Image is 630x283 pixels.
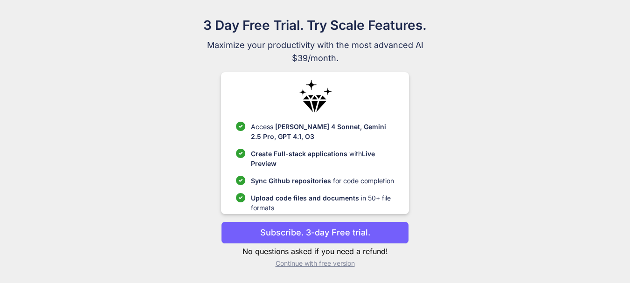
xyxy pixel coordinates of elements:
p: Access [251,122,394,141]
span: Maximize your productivity with the most advanced AI [159,39,472,52]
span: Create Full-stack applications [251,150,349,158]
span: Upload code files and documents [251,194,359,202]
p: for code completion [251,176,394,186]
h1: 3 Day Free Trial. Try Scale Features. [159,15,472,35]
img: checklist [236,149,245,158]
span: Sync Github repositories [251,177,331,185]
img: checklist [236,122,245,131]
img: checklist [236,193,245,202]
p: Continue with free version [221,259,409,268]
p: with [251,149,394,168]
p: Subscribe. 3-day Free trial. [260,226,370,239]
p: No questions asked if you need a refund! [221,246,409,257]
span: $39/month. [159,52,472,65]
img: checklist [236,176,245,185]
button: Subscribe. 3-day Free trial. [221,221,409,244]
p: in 50+ file formats [251,193,394,213]
span: [PERSON_NAME] 4 Sonnet, Gemini 2.5 Pro, GPT 4.1, O3 [251,123,386,140]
